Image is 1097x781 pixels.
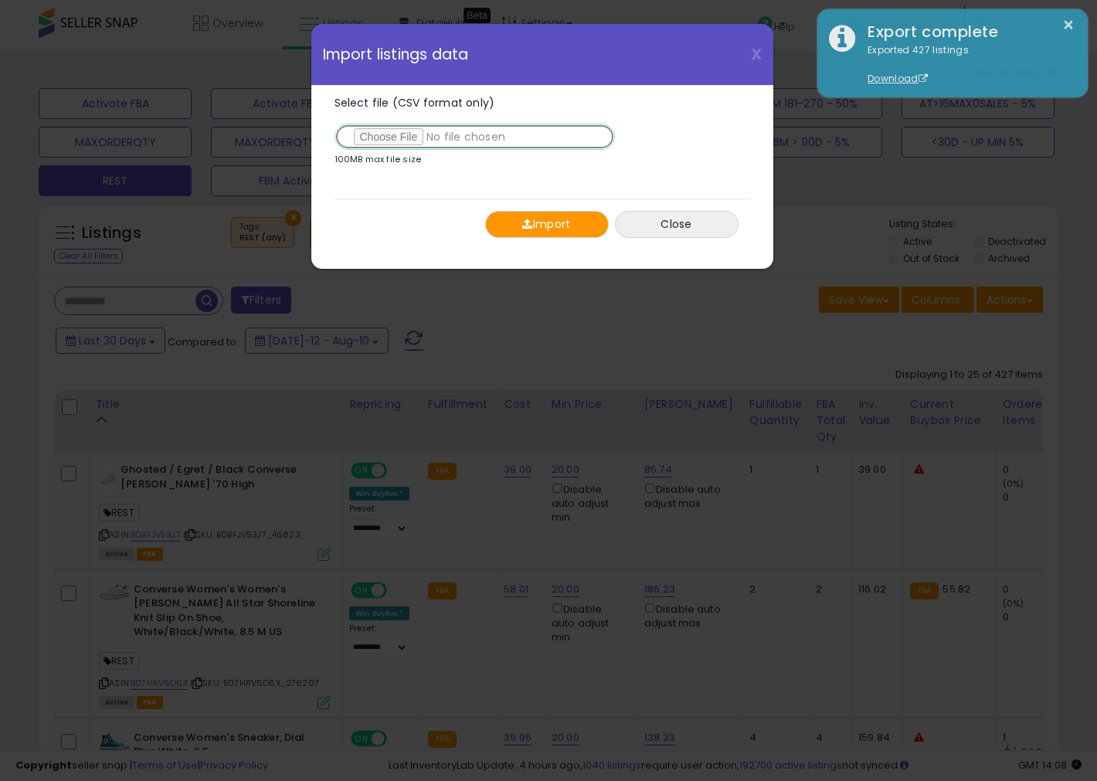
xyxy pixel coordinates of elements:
[856,21,1076,43] div: Export complete
[751,43,762,65] span: X
[615,211,739,238] button: Close
[868,72,928,85] a: Download
[856,43,1076,87] div: Exported 427 listings.
[1062,15,1075,35] button: ×
[335,95,495,110] span: Select file (CSV format only)
[335,155,422,164] p: 100MB max file size
[485,211,609,238] button: Import
[323,47,469,62] span: Import listings data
